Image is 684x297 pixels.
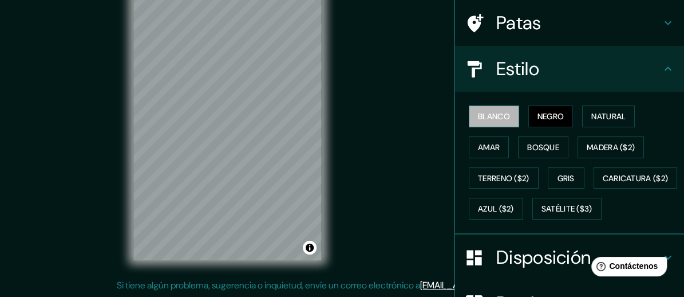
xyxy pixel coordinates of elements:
font: Si tiene algún problema, sugerencia o inquietud, envíe un correo electrónico a [117,279,420,291]
button: Activar o desactivar atribución [303,241,317,255]
font: Madera ($2) [587,142,635,153]
div: Disposición [455,235,684,280]
font: Azul ($2) [478,204,514,214]
font: Satélite ($3) [541,204,592,214]
button: Natural [582,105,635,127]
button: Caricatura ($2) [594,167,678,189]
button: Amar [469,136,509,158]
button: Negro [528,105,574,127]
font: Negro [537,111,564,122]
button: Satélite ($3) [532,198,602,220]
font: Natural [591,111,626,122]
font: Terreno ($2) [478,173,529,183]
button: Blanco [469,105,519,127]
font: Patas [496,11,541,35]
font: Estilo [496,57,539,81]
iframe: Lanzador de widgets de ayuda [582,252,671,284]
font: Bosque [527,142,559,153]
button: Azul ($2) [469,198,523,220]
button: Madera ($2) [578,136,644,158]
button: Terreno ($2) [469,167,539,189]
div: Estilo [455,46,684,92]
font: Gris [558,173,575,183]
font: Disposición [496,245,591,269]
button: Bosque [518,136,568,158]
a: [EMAIL_ADDRESS][DOMAIN_NAME] [420,279,562,291]
font: Caricatura ($2) [603,173,669,183]
font: Blanco [478,111,510,122]
button: Gris [548,167,584,189]
font: Amar [478,142,500,153]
